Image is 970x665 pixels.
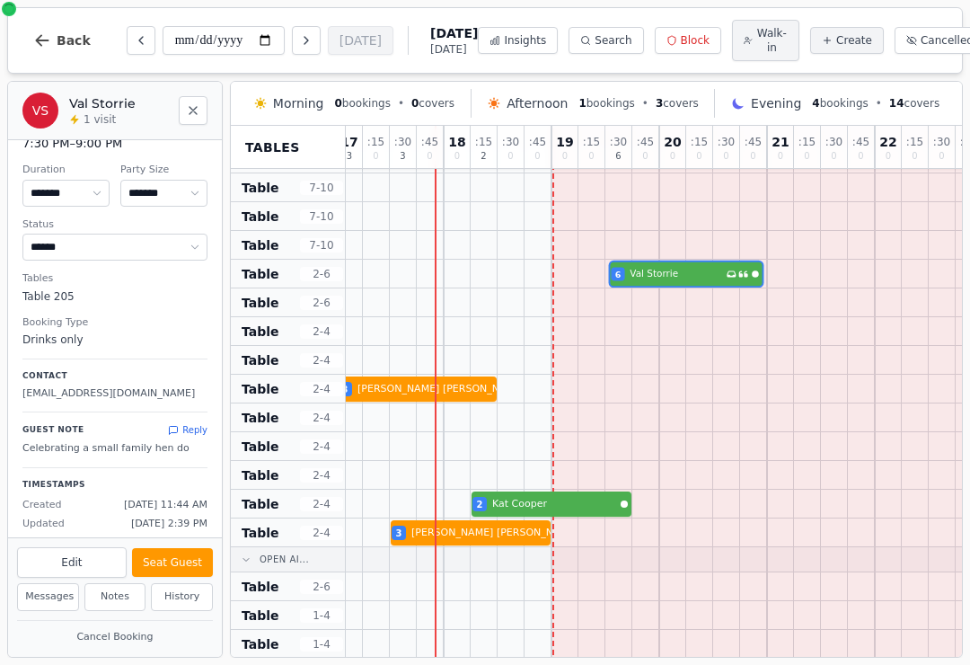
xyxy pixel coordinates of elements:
[242,179,279,197] span: Table
[273,94,324,112] span: Morning
[22,271,207,287] dt: Tables
[615,268,622,280] span: 6
[812,96,868,111] span: bookings
[756,26,788,55] span: Walk-in
[772,136,789,148] span: 21
[556,136,573,148] span: 19
[836,33,872,48] span: Create
[127,26,155,55] button: Previous day
[373,152,378,161] span: 0
[347,152,352,161] span: 3
[132,548,213,577] button: Seat Guest
[696,152,701,161] span: 0
[300,382,343,396] span: 2 - 4
[22,440,207,457] p: Celebrating a small family hen do
[738,269,748,279] svg: Customer message
[831,152,836,161] span: 0
[300,238,343,253] span: 7 - 10
[396,527,402,540] span: 3
[22,424,84,437] p: Guest Note
[595,33,631,48] span: Search
[22,386,207,402] p: [EMAIL_ADDRESS][DOMAIN_NAME]
[421,137,438,147] span: : 45
[886,152,891,161] span: 0
[124,498,207,513] span: [DATE] 11:44 AM
[22,93,58,129] div: VS
[732,20,799,61] button: Walk-in
[300,637,343,652] span: 1 - 4
[411,97,419,110] span: 0
[22,498,62,513] span: Created
[245,138,300,156] span: Tables
[578,97,586,110] span: 1
[242,524,279,542] span: Table
[242,265,279,283] span: Table
[17,547,127,578] button: Edit
[933,137,950,147] span: : 30
[889,97,904,110] span: 14
[300,526,343,540] span: 2 - 4
[242,578,279,596] span: Table
[69,94,168,112] h2: Val Storrie
[656,96,699,111] span: covers
[475,137,492,147] span: : 15
[798,137,816,147] span: : 15
[242,351,279,369] span: Table
[481,152,486,161] span: 2
[642,96,648,111] span: •
[504,33,546,48] span: Insights
[300,209,343,224] span: 7 - 10
[242,466,279,484] span: Table
[22,288,207,305] dd: Table 205
[400,152,405,161] span: 3
[804,152,809,161] span: 0
[22,163,110,178] dt: Duration
[751,94,801,112] span: Evening
[615,152,621,161] span: 6
[610,137,627,147] span: : 30
[534,152,540,161] span: 0
[529,137,546,147] span: : 45
[120,163,207,178] dt: Party Size
[19,19,105,62] button: Back
[242,495,279,513] span: Table
[84,583,146,611] button: Notes
[300,353,343,368] span: 2 - 4
[242,438,279,456] span: Table
[334,97,341,110] span: 0
[583,137,600,147] span: : 15
[578,96,634,111] span: bookings
[22,370,207,383] p: Contact
[300,580,343,594] span: 2 - 6
[507,152,513,161] span: 0
[292,26,321,55] button: Next day
[367,137,384,147] span: : 15
[242,323,279,341] span: Table
[340,136,357,148] span: 17
[655,27,721,54] button: Block
[681,33,710,48] span: Block
[84,112,116,127] span: 1 visit
[562,152,568,161] span: 0
[131,517,207,532] span: [DATE] 2:39 PM
[357,382,525,397] span: [PERSON_NAME] [PERSON_NAME]
[300,497,343,511] span: 2 - 4
[242,409,279,427] span: Table
[57,34,91,47] span: Back
[492,497,617,512] span: Kat Cooper
[939,152,944,161] span: 0
[906,137,923,147] span: : 15
[300,267,343,281] span: 2 - 6
[858,152,863,161] span: 0
[22,517,65,532] span: Updated
[723,152,728,161] span: 0
[22,332,207,348] dd: Drinks only
[260,553,309,566] span: Open Ai...
[642,152,648,161] span: 0
[242,294,279,312] span: Table
[670,152,675,161] span: 0
[656,97,663,110] span: 3
[879,136,896,148] span: 22
[750,152,755,161] span: 0
[691,137,708,147] span: : 15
